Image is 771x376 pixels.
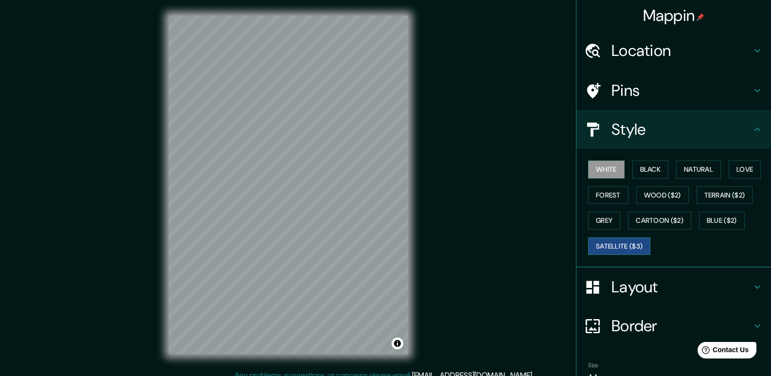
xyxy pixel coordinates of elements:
[576,268,771,306] div: Layout
[684,338,760,365] iframe: Help widget launcher
[628,212,691,230] button: Cartoon ($2)
[636,186,689,204] button: Wood ($2)
[576,71,771,110] div: Pins
[632,161,669,179] button: Black
[699,212,745,230] button: Blue ($2)
[588,237,650,255] button: Satellite ($3)
[676,161,721,179] button: Natural
[611,41,752,60] h4: Location
[576,306,771,345] div: Border
[729,161,761,179] button: Love
[588,186,628,204] button: Forest
[697,13,704,21] img: pin-icon.png
[392,338,403,349] button: Toggle attribution
[611,316,752,336] h4: Border
[169,16,408,354] canvas: Map
[588,361,598,370] label: Size
[611,120,752,139] h4: Style
[588,161,625,179] button: White
[697,186,753,204] button: Terrain ($2)
[576,110,771,149] div: Style
[611,277,752,297] h4: Layout
[576,31,771,70] div: Location
[611,81,752,100] h4: Pins
[588,212,620,230] button: Grey
[643,6,705,25] h4: Mappin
